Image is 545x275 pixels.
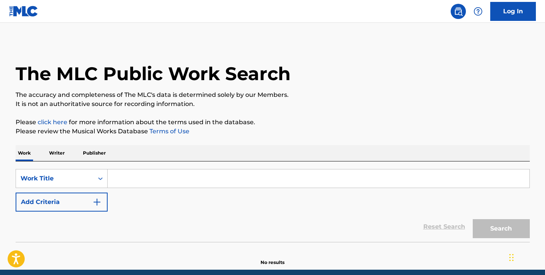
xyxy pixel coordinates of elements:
[81,145,108,161] p: Publisher
[16,145,33,161] p: Work
[148,128,189,135] a: Terms of Use
[92,198,102,207] img: 9d2ae6d4665cec9f34b9.svg
[16,169,530,242] form: Search Form
[509,246,514,269] div: Drag
[473,7,483,16] img: help
[47,145,67,161] p: Writer
[16,193,108,212] button: Add Criteria
[507,239,545,275] iframe: Chat Widget
[16,118,530,127] p: Please for more information about the terms used in the database.
[16,90,530,100] p: The accuracy and completeness of The MLC's data is determined solely by our Members.
[490,2,536,21] a: Log In
[9,6,38,17] img: MLC Logo
[470,4,486,19] div: Help
[21,174,89,183] div: Work Title
[454,7,463,16] img: search
[451,4,466,19] a: Public Search
[16,100,530,109] p: It is not an authoritative source for recording information.
[16,127,530,136] p: Please review the Musical Works Database
[38,119,67,126] a: click here
[261,250,284,266] p: No results
[16,62,291,85] h1: The MLC Public Work Search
